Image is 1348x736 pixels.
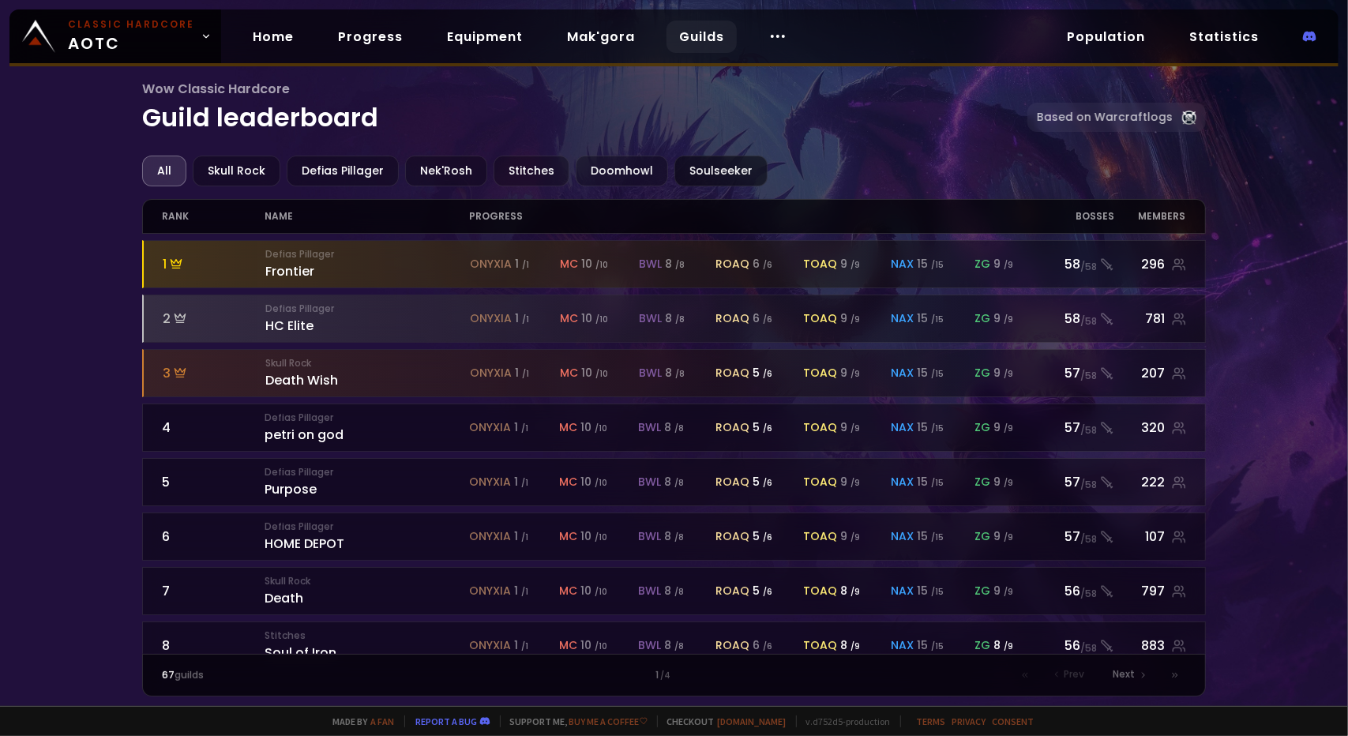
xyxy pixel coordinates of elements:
[324,715,395,727] span: Made by
[595,314,608,325] small: / 10
[993,474,1013,490] div: 9
[840,256,860,272] div: 9
[162,200,265,233] div: rank
[1054,21,1158,53] a: Population
[469,528,511,545] span: onyxia
[665,310,685,327] div: 8
[931,368,944,380] small: / 15
[715,310,749,327] span: roaq
[1114,527,1186,546] div: 107
[9,9,221,63] a: Classic HardcoreAOTC
[416,715,478,727] a: Report a bug
[974,310,990,327] span: zg
[993,365,1013,381] div: 9
[763,640,772,652] small: / 6
[803,310,837,327] span: toaq
[521,422,528,434] small: / 1
[1032,581,1114,601] div: 56
[265,247,470,281] div: Frontier
[665,637,685,654] div: 8
[287,156,399,186] div: Defias Pillager
[142,295,1205,343] a: 2Defias PillagerHC Eliteonyxia 1 /1mc 10 /10bwl 8 /8roaq 6 /6toaq 9 /9nax 15 /15zg 9 /958/58781
[803,637,837,654] span: toaq
[521,477,528,489] small: / 1
[917,419,944,436] div: 15
[639,474,662,490] span: bwl
[753,365,772,381] div: 5
[974,256,990,272] span: zg
[993,256,1013,272] div: 9
[974,419,990,436] span: zg
[917,637,944,654] div: 15
[1027,103,1206,132] a: Based on Warcraftlogs
[521,531,528,543] small: / 1
[1080,641,1097,655] small: / 58
[142,621,1205,670] a: 8StitchesSoul of Irononyxia 1 /1mc 10 /10bwl 8 /8roaq 6 /6toaq 8 /9nax 15 /15zg 8 /956/58883
[142,567,1205,615] a: 7Skull RockDeathonyxia 1 /1mc 10 /10bwl 8 /8roaq 5 /6toaq 8 /9nax 15 /15zg 9 /956/58797
[665,419,685,436] div: 8
[753,310,772,327] div: 6
[469,583,511,599] span: onyxia
[1004,477,1013,489] small: / 9
[163,363,265,383] div: 3
[1004,586,1013,598] small: / 9
[840,637,860,654] div: 8
[850,477,860,489] small: / 9
[68,17,194,32] small: Classic Hardcore
[595,586,607,598] small: / 10
[500,715,648,727] span: Support me,
[840,419,860,436] div: 9
[1114,636,1186,655] div: 883
[763,586,772,598] small: / 6
[796,715,891,727] span: v. d752d5 - production
[660,670,670,682] small: / 4
[162,636,265,655] div: 8
[580,419,607,436] div: 10
[580,583,607,599] div: 10
[675,259,685,271] small: / 8
[581,256,608,272] div: 10
[675,314,685,325] small: / 8
[142,156,186,186] div: All
[265,465,469,499] div: Purpose
[68,17,194,55] span: AOTC
[581,365,608,381] div: 10
[993,715,1034,727] a: Consent
[974,583,990,599] span: zg
[521,586,528,598] small: / 1
[675,422,685,434] small: / 8
[974,637,990,654] span: zg
[1032,636,1114,655] div: 56
[494,156,569,186] div: Stitches
[1080,587,1097,601] small: / 58
[560,310,578,327] span: mc
[665,583,685,599] div: 8
[715,637,749,654] span: roaq
[891,637,914,654] span: nax
[803,474,837,490] span: toaq
[595,640,607,652] small: / 10
[371,715,395,727] a: a fan
[840,528,860,545] div: 9
[753,583,772,599] div: 5
[715,528,749,545] span: roaq
[891,419,914,436] span: nax
[917,474,944,490] div: 15
[840,310,860,327] div: 9
[142,404,1205,452] a: 4Defias Pillagerpetri on godonyxia 1 /1mc 10 /10bwl 8 /8roaq 5 /6toaq 9 /9nax 15 /15zg 9 /957/58320
[265,200,469,233] div: name
[891,583,914,599] span: nax
[469,474,511,490] span: onyxia
[1080,369,1097,383] small: / 58
[514,637,528,654] div: 1
[1080,314,1097,329] small: / 58
[265,356,470,370] small: Skull Rock
[840,474,860,490] div: 9
[265,629,469,643] small: Stitches
[840,365,860,381] div: 9
[803,365,837,381] span: toaq
[469,419,511,436] span: onyxia
[514,528,528,545] div: 1
[850,586,860,598] small: / 9
[595,259,608,271] small: / 10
